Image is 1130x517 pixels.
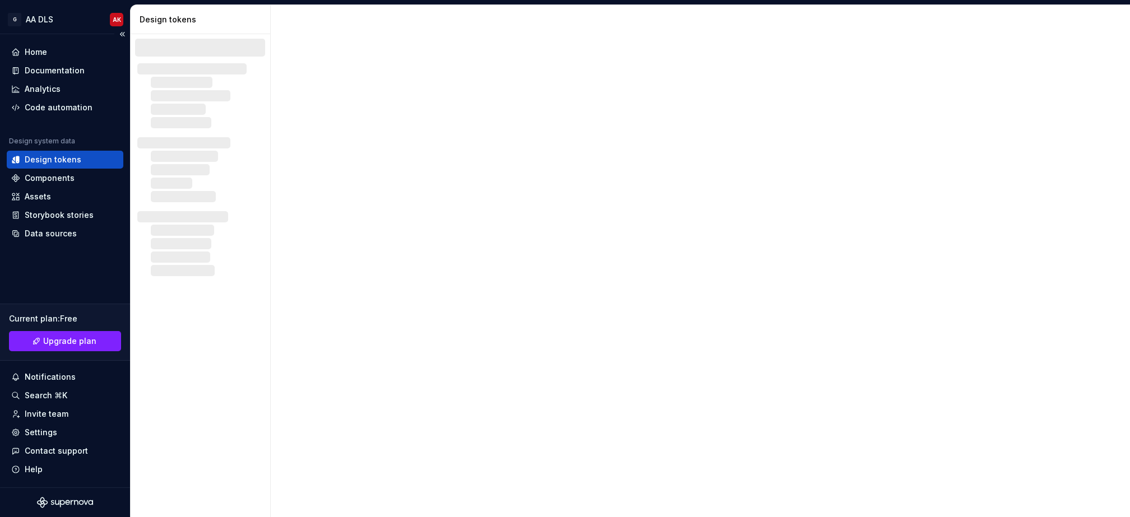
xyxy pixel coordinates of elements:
[7,62,123,80] a: Documentation
[25,65,85,76] div: Documentation
[114,26,130,42] button: Collapse sidebar
[7,206,123,224] a: Storybook stories
[7,442,123,460] button: Contact support
[25,154,81,165] div: Design tokens
[7,43,123,61] a: Home
[25,83,61,95] div: Analytics
[7,460,123,478] button: Help
[25,102,92,113] div: Code automation
[9,137,75,146] div: Design system data
[9,313,121,324] div: Current plan : Free
[25,408,68,420] div: Invite team
[7,188,123,206] a: Assets
[7,368,123,386] button: Notifications
[140,14,266,25] div: Design tokens
[25,445,88,457] div: Contact support
[25,390,67,401] div: Search ⌘K
[26,14,53,25] div: AA DLS
[37,497,93,508] svg: Supernova Logo
[7,386,123,404] button: Search ⌘K
[7,99,123,117] a: Code automation
[7,151,123,169] a: Design tokens
[7,405,123,423] a: Invite team
[113,15,121,24] div: AK
[7,169,123,187] a: Components
[25,191,51,202] div: Assets
[43,336,96,347] span: Upgrade plan
[7,225,123,243] a: Data sources
[7,80,123,98] a: Analytics
[25,228,77,239] div: Data sources
[2,7,128,31] button: GAA DLSAK
[25,173,75,184] div: Components
[8,13,21,26] div: G
[25,46,47,58] div: Home
[25,209,94,221] div: Storybook stories
[7,423,123,441] a: Settings
[25,371,76,383] div: Notifications
[25,427,57,438] div: Settings
[9,331,121,351] a: Upgrade plan
[25,464,43,475] div: Help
